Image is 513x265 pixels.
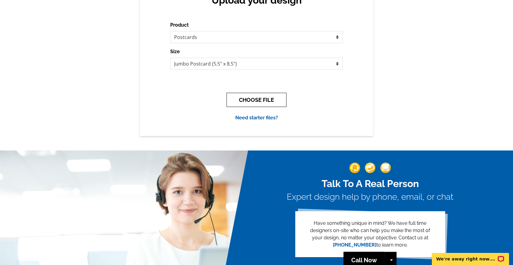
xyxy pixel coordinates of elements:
[428,246,513,265] iframe: LiveChat chat widget
[170,48,180,55] label: Size
[287,178,453,189] h2: Talk To A Real Person
[349,163,360,173] img: support-img-1.png
[227,93,286,107] button: CHOOSE FILE
[380,163,391,173] img: support-img-3_1.png
[305,220,435,249] p: Have something unique in mind? We have full time designers on-site who can help you make the most...
[365,163,376,173] img: support-img-2.png
[235,115,278,121] a: Need starter files?
[287,192,453,202] h3: Expert design help by phone, email, or chat
[170,21,189,29] label: Product
[333,242,376,248] a: [PHONE_NUMBER]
